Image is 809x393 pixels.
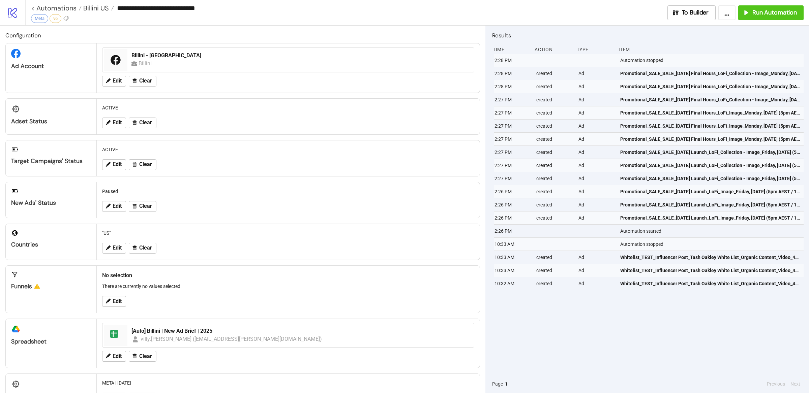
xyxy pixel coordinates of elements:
span: Promotional_SALE_SALE_[DATE] Launch_LoFi_Collection - Image_Friday, [DATE] (5pm AEST / 12am PDT)_US [620,149,801,156]
div: 10:32 AM [494,277,531,290]
div: 2:26 PM [494,198,531,211]
span: Page [492,380,503,388]
div: New Ads' Status [11,199,91,207]
div: Ad [578,93,615,106]
h2: No selection [102,271,474,280]
div: created [536,120,573,132]
div: v6 [50,14,61,23]
button: Previous [765,380,787,388]
div: Ad [578,106,615,119]
div: Ad [578,67,615,80]
div: Automation stopped [620,238,805,251]
a: Promotional_SALE_SALE_[DATE] Final Hours_LoFi_Collection - Image_Monday, [DATE] (5pm AEST / 12am ... [620,67,801,80]
div: Ad [578,185,615,198]
div: Target Campaigns' Status [11,157,91,165]
div: Ad [578,277,615,290]
div: created [536,80,573,93]
div: Adset Status [11,118,91,125]
span: Promotional_SALE_SALE_[DATE] Final Hours_LoFi_Image_Monday, [DATE] (5pm AEST / 12am PDT)_US [620,135,801,143]
div: 2:28 PM [494,67,531,80]
span: Promotional_SALE_SALE_[DATE] Launch_LoFi_Collection - Image_Friday, [DATE] (5pm AEST / 12am PDT)_US [620,175,801,182]
div: 2:26 PM [494,225,531,237]
button: Clear [129,351,156,362]
div: Billini [139,59,154,68]
span: Whitelist_TEST_Influencer Post_Tash Oakley White List_Organic Content_Video_45846_US [620,267,801,274]
div: Ad [578,146,615,159]
div: Ad [578,159,615,172]
div: Ad [578,198,615,211]
button: Clear [129,201,156,212]
a: Promotional_SALE_SALE_[DATE] Launch_LoFi_Collection - Image_Friday, [DATE] (5pm AEST / 12am PDT)_US [620,159,801,172]
span: Edit [113,161,122,167]
div: 2:28 PM [494,80,531,93]
div: 2:28 PM [494,54,531,67]
span: Whitelist_TEST_Influencer Post_Tash Oakley White List_Organic Content_Video_45846_US [620,254,801,261]
div: Type [576,43,613,56]
a: Promotional_SALE_SALE_[DATE] Final Hours_LoFi_Image_Monday, [DATE] (5pm AEST / 12am PDT)_US [620,133,801,145]
a: Whitelist_TEST_Influencer Post_Tash Oakley White List_Organic Content_Video_45846_US [620,264,801,277]
div: 10:33 AM [494,238,531,251]
a: Promotional_SALE_SALE_[DATE] Launch_LoFi_Image_Friday, [DATE] (5pm AEST / 12am PDT)_US [620,211,801,224]
div: created [536,172,573,185]
div: 2:26 PM [494,211,531,224]
div: Funnels [11,283,91,290]
span: Billini US [82,4,109,12]
div: Ad [578,211,615,224]
div: "US" [99,227,477,239]
a: Promotional_SALE_SALE_[DATE] Final Hours_LoFi_Image_Monday, [DATE] (5pm AEST / 12am PDT)_US [620,106,801,119]
span: Edit [113,298,122,304]
button: Edit [102,351,126,362]
span: Promotional_SALE_SALE_[DATE] Final Hours_LoFi_Collection - Image_Monday, [DATE] (5pm AEST / 12am ... [620,96,801,103]
a: Promotional_SALE_SALE_[DATE] Launch_LoFi_Image_Friday, [DATE] (5pm AEST / 12am PDT)_US [620,185,801,198]
div: 2:27 PM [494,133,531,145]
a: Promotional_SALE_SALE_[DATE] Final Hours_LoFi_Image_Monday, [DATE] (5pm AEST / 12am PDT)_US [620,120,801,132]
span: Promotional_SALE_SALE_[DATE] Final Hours_LoFi_Collection - Image_Monday, [DATE] (5pm AEST / 12am ... [620,70,801,77]
div: 2:27 PM [494,159,531,172]
div: created [536,93,573,106]
span: Clear [139,161,152,167]
button: ... [718,5,736,20]
div: created [536,264,573,277]
h2: Results [492,31,804,40]
span: Promotional_SALE_SALE_[DATE] Launch_LoFi_Image_Friday, [DATE] (5pm AEST / 12am PDT)_US [620,214,801,222]
div: created [536,159,573,172]
a: Promotional_SALE_SALE_[DATE] Launch_LoFi_Collection - Image_Friday, [DATE] (5pm AEST / 12am PDT)_US [620,146,801,159]
div: 2:27 PM [494,106,531,119]
div: Automation started [620,225,805,237]
div: 2:27 PM [494,120,531,132]
div: Action [534,43,571,56]
div: 2:27 PM [494,146,531,159]
span: Promotional_SALE_SALE_[DATE] Launch_LoFi_Image_Friday, [DATE] (5pm AEST / 12am PDT)_US [620,201,801,208]
div: Ad [578,172,615,185]
button: Clear [129,243,156,254]
div: created [536,133,573,145]
div: created [536,146,573,159]
span: To Builder [682,9,709,17]
div: Time [492,43,529,56]
button: Edit [102,296,126,307]
div: created [536,277,573,290]
span: Promotional_SALE_SALE_[DATE] Launch_LoFi_Image_Friday, [DATE] (5pm AEST / 12am PDT)_US [620,188,801,195]
span: Promotional_SALE_SALE_[DATE] Final Hours_LoFi_Collection - Image_Monday, [DATE] (5pm AEST / 12am ... [620,83,801,90]
a: Whitelist_TEST_Influencer Post_Tash Oakley White List_Organic Content_Video_45846_US [620,251,801,264]
div: Spreadsheet [11,338,91,346]
div: created [536,251,573,264]
div: Automation stopped [620,54,805,67]
div: Item [618,43,804,56]
span: Edit [113,78,122,84]
span: Edit [113,120,122,126]
button: Edit [102,159,126,170]
span: Edit [113,203,122,209]
span: Clear [139,245,152,251]
div: created [536,106,573,119]
span: Promotional_SALE_SALE_[DATE] Final Hours_LoFi_Image_Monday, [DATE] (5pm AEST / 12am PDT)_US [620,109,801,117]
button: Next [788,380,802,388]
a: Whitelist_TEST_Influencer Post_Tash Oakley White List_Organic Content_Video_45846_US [620,277,801,290]
div: Billini - [GEOGRAPHIC_DATA] [131,52,470,59]
span: Clear [139,353,152,359]
p: There are currently no values selected [102,283,474,290]
button: Edit [102,76,126,87]
span: Clear [139,78,152,84]
button: Clear [129,159,156,170]
div: 2:27 PM [494,172,531,185]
